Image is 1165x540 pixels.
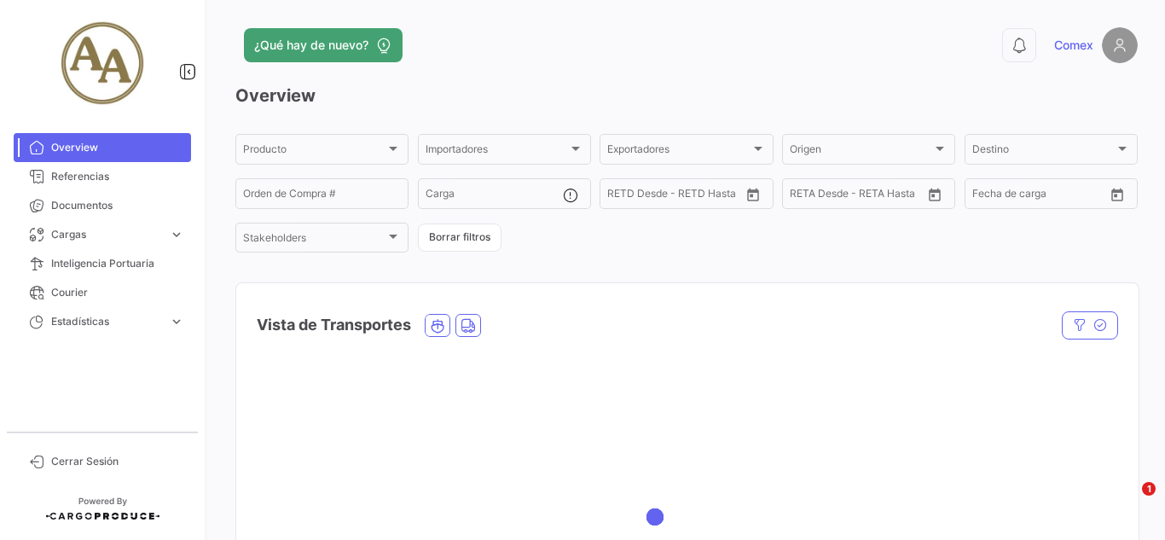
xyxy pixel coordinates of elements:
h3: Overview [235,84,1138,107]
button: Open calendar [740,182,766,207]
a: Courier [14,278,191,307]
span: Overview [51,140,184,155]
input: Desde [972,190,1003,202]
span: Inteligencia Portuaria [51,256,184,271]
span: Documentos [51,198,184,213]
span: Exportadores [607,146,750,158]
button: Open calendar [922,182,948,207]
span: expand_more [169,227,184,242]
span: Stakeholders [243,235,385,247]
span: Importadores [426,146,568,158]
span: Comex [1054,37,1093,54]
span: Origen [790,146,932,158]
img: placeholder-user.png [1102,27,1138,63]
iframe: Intercom live chat [1107,482,1148,523]
a: Overview [14,133,191,162]
a: Referencias [14,162,191,191]
img: 852fc388-10ad-47fd-b232-e98225ca49a8.jpg [60,20,145,106]
span: Destino [972,146,1115,158]
span: ¿Qué hay de nuevo? [254,37,368,54]
input: Hasta [1015,190,1078,202]
a: Inteligencia Portuaria [14,249,191,278]
button: ¿Qué hay de nuevo? [244,28,403,62]
span: Cerrar Sesión [51,454,184,469]
span: Cargas [51,227,162,242]
span: 1 [1142,482,1156,496]
span: Referencias [51,169,184,184]
input: Desde [790,190,820,202]
input: Hasta [832,190,895,202]
h4: Vista de Transportes [257,313,411,337]
button: Borrar filtros [418,224,501,252]
span: expand_more [169,314,184,329]
a: Documentos [14,191,191,220]
button: Land [456,315,480,336]
button: Open calendar [1104,182,1130,207]
input: Desde [607,190,638,202]
span: Estadísticas [51,314,162,329]
input: Hasta [650,190,713,202]
span: Producto [243,146,385,158]
button: Ocean [426,315,449,336]
span: Courier [51,285,184,300]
